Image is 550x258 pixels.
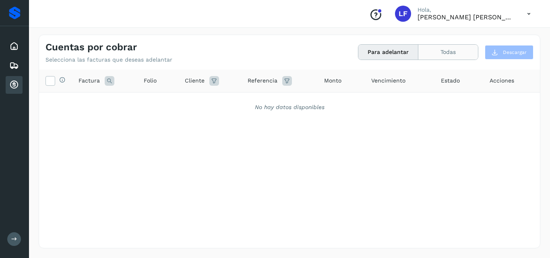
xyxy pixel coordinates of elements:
[441,76,460,85] span: Estado
[324,76,341,85] span: Monto
[45,56,172,63] p: Selecciona las facturas que deseas adelantar
[503,49,527,56] span: Descargar
[50,103,529,111] div: No hay datos disponibles
[371,76,405,85] span: Vencimiento
[79,76,100,85] span: Factura
[6,76,23,94] div: Cuentas por cobrar
[418,6,514,13] p: Hola,
[418,13,514,21] p: Luis Felipe Salamanca Lopez
[6,37,23,55] div: Inicio
[185,76,205,85] span: Cliente
[6,57,23,74] div: Embarques
[358,45,418,60] button: Para adelantar
[144,76,157,85] span: Folio
[45,41,137,53] h4: Cuentas por cobrar
[418,45,478,60] button: Todas
[248,76,277,85] span: Referencia
[485,45,533,60] button: Descargar
[490,76,514,85] span: Acciones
